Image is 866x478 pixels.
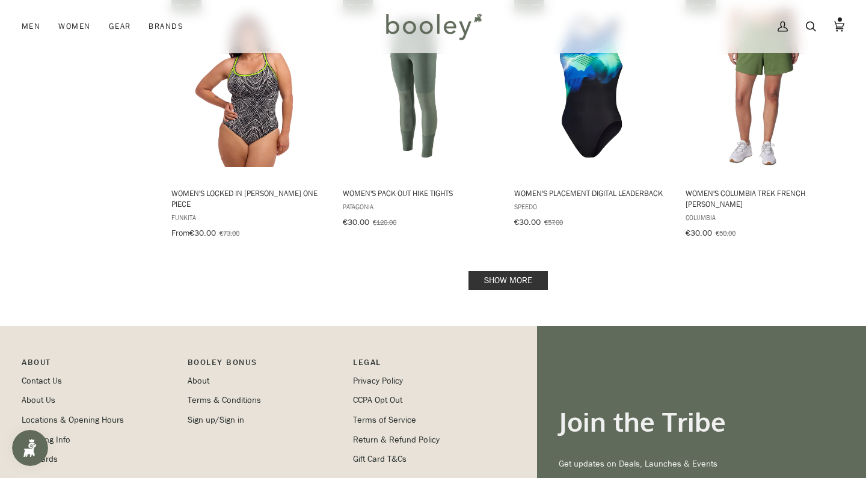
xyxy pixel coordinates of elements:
span: Speedo [514,201,668,212]
a: Gift Card T&Cs [353,453,407,465]
span: Women's Placement Digital Leaderback [514,188,668,198]
a: Sign up/Sign in [188,414,244,426]
span: Women [58,20,90,32]
a: Terms & Conditions [188,394,261,406]
p: Booley Bonus [188,356,342,375]
span: Women's Columbia Trek French [PERSON_NAME] [686,188,840,209]
a: Privacy Policy [353,375,403,387]
iframe: Button to open loyalty program pop-up [12,430,48,466]
img: Booley [381,9,486,44]
span: Patagonia [343,201,497,212]
a: Locations & Opening Hours [22,414,124,426]
a: Return & Refund Policy [353,434,440,446]
span: €30.00 [343,216,369,228]
p: Get updates on Deals, Launches & Events [559,458,844,471]
a: Show more [468,271,548,290]
a: About Us [22,394,55,406]
span: €30.00 [686,227,712,239]
a: About [188,375,209,387]
span: €73.00 [220,228,239,238]
span: Gear [109,20,131,32]
span: Women's Locked In [PERSON_NAME] One Piece [171,188,325,209]
span: Women's Pack Out Hike Tights [343,188,497,198]
h3: Join the Tribe [559,405,844,438]
span: From [171,227,189,239]
div: Pagination [171,275,844,286]
img: Speedo Women's Club Training Leaderback Black / Blue - Booley Galway [512,9,670,167]
a: Terms of Service [353,414,416,426]
span: Funkita [171,212,325,222]
span: €30.00 [514,216,541,228]
span: Columbia [686,212,840,222]
p: Pipeline_Footer Main [22,356,176,375]
img: Columbia Women's Columbia Trek French Terry Shorts Canteen - Booley Galway [684,9,841,167]
span: €120.00 [373,217,396,227]
span: €50.00 [716,228,735,238]
span: €57.00 [544,217,563,227]
a: CCPA Opt Out [353,394,402,406]
span: €30.00 [189,227,216,239]
img: Patagonia Women's Pack Out Hike Tights Hemlock Green - Booley Galway [341,9,499,167]
span: Men [22,20,40,32]
p: Pipeline_Footer Sub [353,356,507,375]
span: Brands [149,20,183,32]
a: Contact Us [22,375,62,387]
